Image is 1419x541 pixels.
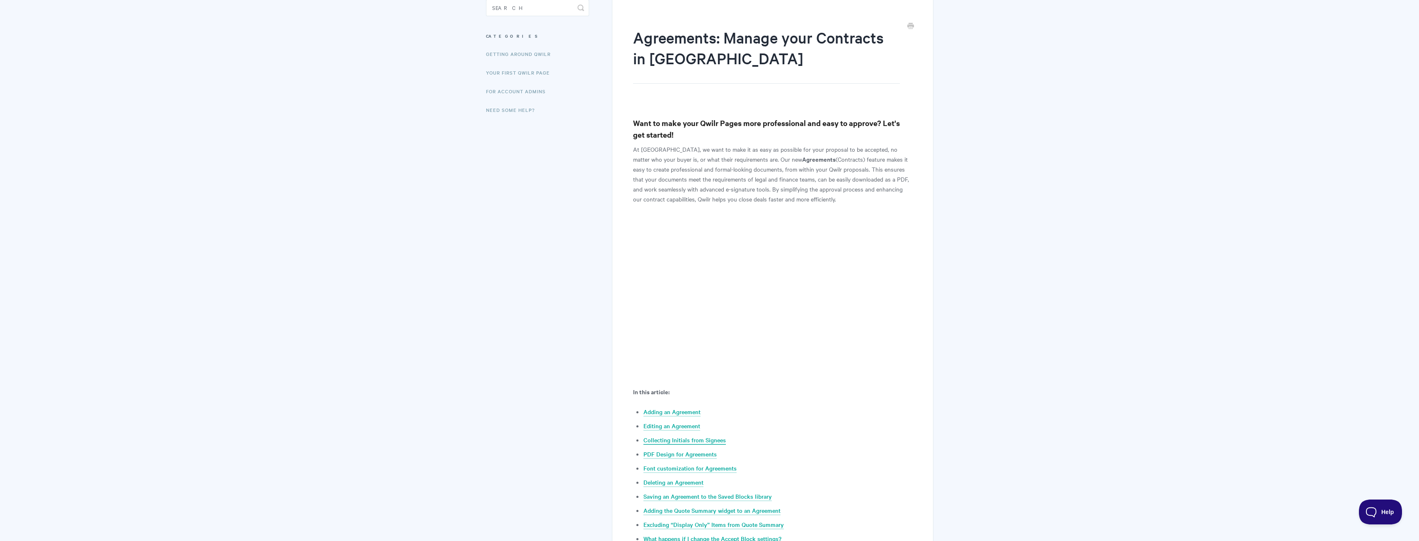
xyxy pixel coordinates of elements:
a: For Account Admins [486,83,552,99]
a: Your First Qwilr Page [486,64,556,81]
p: At [GEOGRAPHIC_DATA], we want to make it as easy as possible for your proposal to be accepted, no... [633,144,912,204]
a: Deleting an Agreement [643,478,703,487]
a: Adding an Agreement [643,408,701,417]
a: Editing an Agreement [643,422,700,431]
a: Adding the Quote Summary widget to an Agreement [643,506,781,515]
iframe: Toggle Customer Support [1359,500,1402,524]
a: Excluding “Display Only” Items from Quote Summary [643,520,784,529]
b: In this article: [633,387,670,396]
a: PDF Design for Agreements [643,450,717,459]
b: Agreements [802,155,836,163]
a: Saving an Agreement to the Saved Blocks library [643,492,772,501]
a: Collecting Initials from Signees [643,436,726,445]
h3: Want to make your Qwilr Pages more professional and easy to approve? Let's get started! [633,117,912,141]
h1: Agreements: Manage your Contracts in [GEOGRAPHIC_DATA] [633,27,899,84]
a: Need Some Help? [486,102,541,118]
a: Font customization for Agreements [643,464,737,473]
h3: Categories [486,29,589,44]
a: Print this Article [907,22,914,31]
a: Getting Around Qwilr [486,46,557,62]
